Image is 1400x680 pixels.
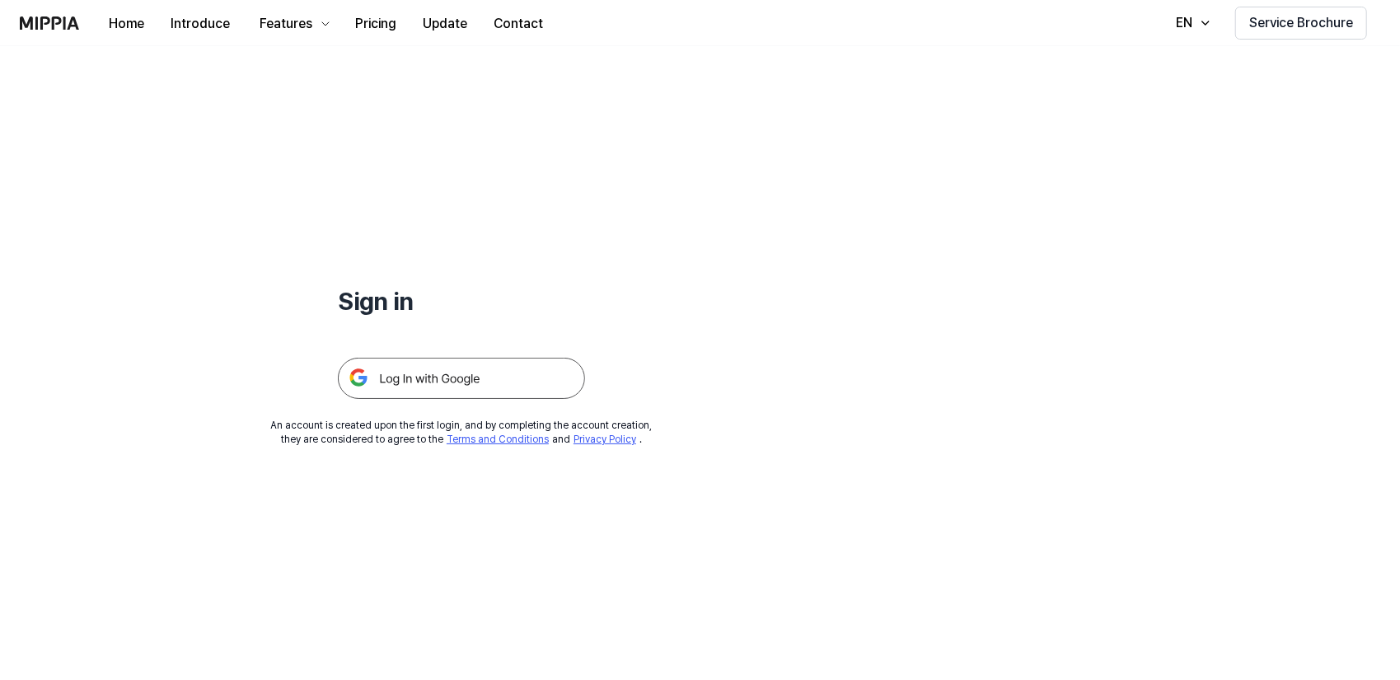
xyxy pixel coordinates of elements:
[96,7,157,40] button: Home
[338,284,585,318] h1: Sign in
[157,7,243,40] button: Introduce
[271,419,653,447] div: An account is created upon the first login, and by completing the account creation, they are cons...
[338,358,585,399] img: 구글 로그인 버튼
[256,14,316,34] div: Features
[1159,7,1222,40] button: EN
[480,7,556,40] button: Contact
[410,7,480,40] button: Update
[447,434,549,445] a: Terms and Conditions
[243,7,342,40] button: Features
[574,434,636,445] a: Privacy Policy
[1173,13,1196,33] div: EN
[410,1,480,46] a: Update
[342,7,410,40] button: Pricing
[1235,7,1367,40] button: Service Brochure
[20,16,79,30] img: logo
